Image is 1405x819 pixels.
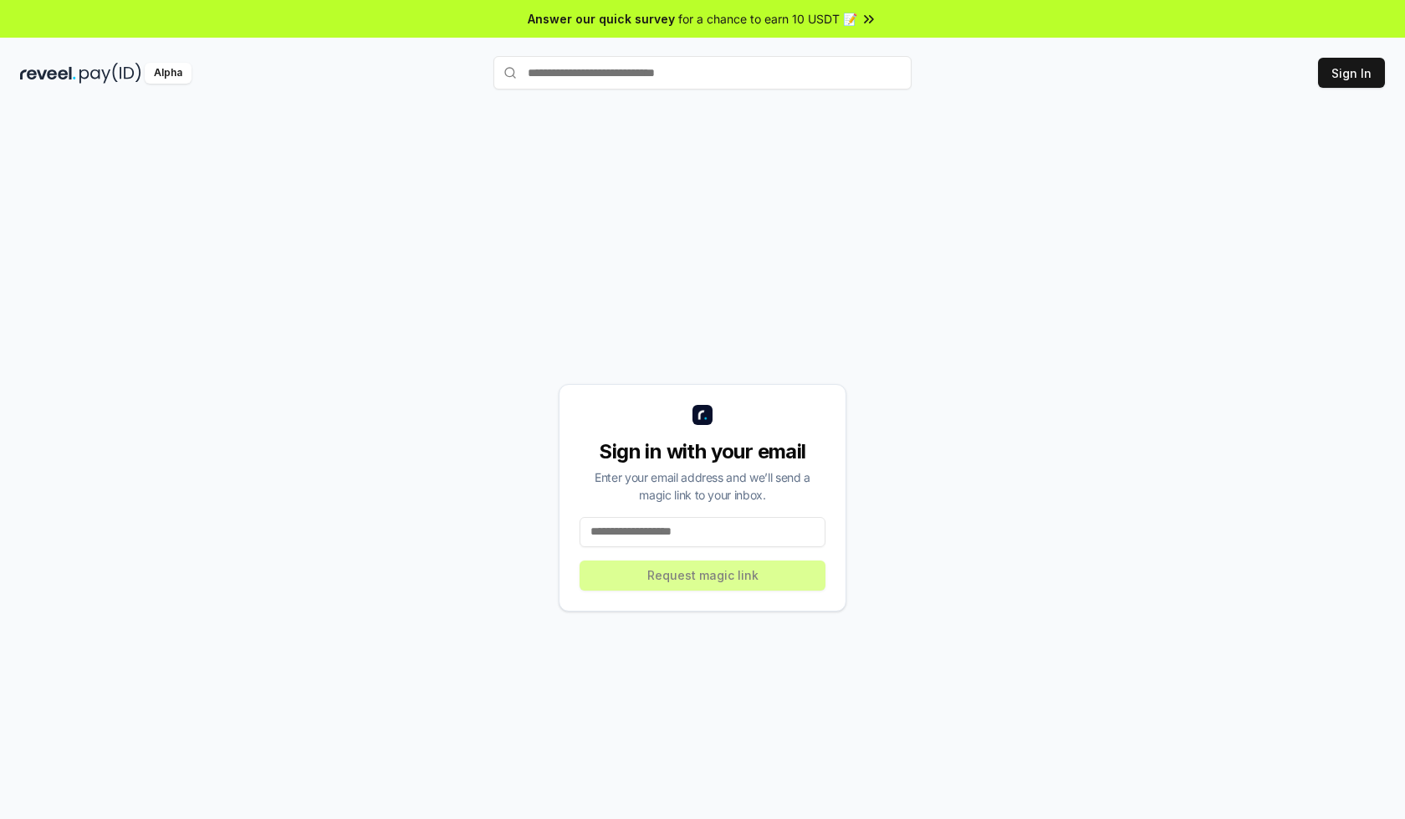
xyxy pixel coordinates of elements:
[678,10,857,28] span: for a chance to earn 10 USDT 📝
[692,405,713,425] img: logo_small
[580,438,825,465] div: Sign in with your email
[1318,58,1385,88] button: Sign In
[528,10,675,28] span: Answer our quick survey
[79,63,141,84] img: pay_id
[145,63,192,84] div: Alpha
[580,468,825,504] div: Enter your email address and we’ll send a magic link to your inbox.
[20,63,76,84] img: reveel_dark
